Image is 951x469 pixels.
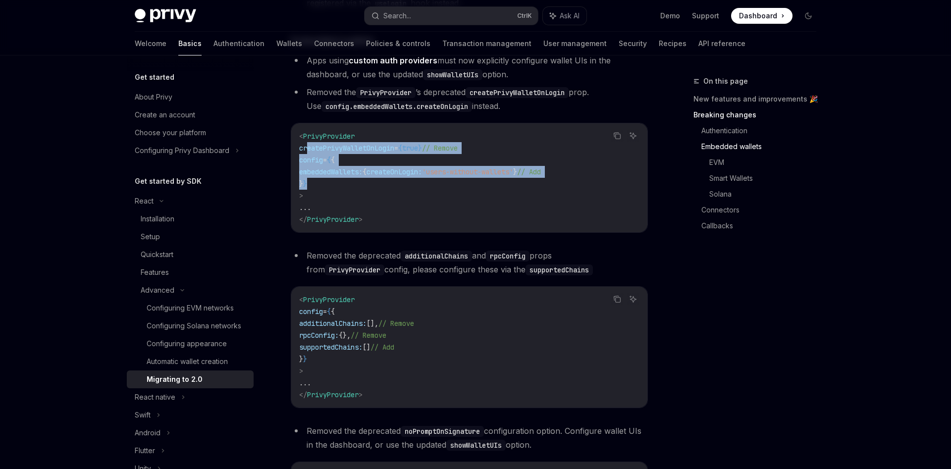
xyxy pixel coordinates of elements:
a: Configuring Solana networks [127,317,254,335]
button: Toggle dark mode [800,8,816,24]
code: createPrivyWalletOnLogin [466,87,569,98]
span: < [299,295,303,304]
a: User management [543,32,607,55]
span: > [359,215,363,224]
a: Configuring EVM networks [127,299,254,317]
a: Recipes [659,32,687,55]
img: dark logo [135,9,196,23]
span: // Remove [378,319,414,328]
span: config [299,156,323,164]
span: PrivyProvider [303,132,355,141]
span: { [331,307,335,316]
span: ... [299,203,311,212]
code: config.embeddedWallets.createOnLogin [321,101,472,112]
span: > [299,366,303,375]
button: Search...CtrlK [365,7,538,25]
span: rpcConfig: [299,331,339,340]
span: { [398,144,402,153]
div: Swift [135,409,151,421]
span: Dashboard [739,11,777,21]
span: { [327,156,331,164]
span: > [359,390,363,399]
button: Ask AI [627,293,639,306]
span: { [327,307,331,316]
a: Support [692,11,719,21]
code: supportedChains [526,264,593,275]
div: Configuring appearance [147,338,227,350]
div: Flutter [135,445,155,457]
span: // Remove [351,331,386,340]
a: Configuring appearance [127,335,254,353]
a: Demo [660,11,680,21]
span: } [513,167,517,176]
a: Solana [709,186,824,202]
a: Connectors [701,202,824,218]
span: createPrivyWalletOnLogin [299,144,394,153]
div: Features [141,266,169,278]
li: Removed the deprecated and props from config, please configure these via the [291,249,648,276]
button: Ask AI [627,129,639,142]
div: React native [135,391,175,403]
a: Quickstart [127,246,254,263]
span: PrivyProvider [307,215,359,224]
a: custom auth providers [349,55,437,66]
code: showWalletUIs [423,69,482,80]
a: Create an account [127,106,254,124]
span: { [363,167,367,176]
span: } [303,355,307,364]
span: </ [299,215,307,224]
a: About Privy [127,88,254,106]
a: Basics [178,32,202,55]
a: Authentication [701,123,824,139]
a: Callbacks [701,218,824,234]
span: 'users-without-wallets' [422,167,513,176]
span: > [299,191,303,200]
a: Automatic wallet creation [127,353,254,370]
a: Choose your platform [127,124,254,142]
span: config [299,307,323,316]
a: API reference [698,32,745,55]
button: Copy the contents from the code block [611,293,624,306]
h5: Get started by SDK [135,175,202,187]
span: embeddedWallets: [299,167,363,176]
a: Setup [127,228,254,246]
span: ... [299,378,311,387]
code: PrivyProvider [356,87,416,98]
span: Apps using must now explicitly configure wallet UIs in the dashboard, or use the updated option. [307,55,611,79]
div: Configuring EVM networks [147,302,234,314]
div: Installation [141,213,174,225]
span: createOnLogin: [367,167,422,176]
span: } [299,355,303,364]
div: Create an account [135,109,195,121]
a: Transaction management [442,32,531,55]
a: Features [127,263,254,281]
span: } [418,144,422,153]
span: Ctrl K [517,12,532,20]
span: On this page [703,75,748,87]
span: [] [363,343,370,352]
span: PrivyProvider [303,295,355,304]
a: Policies & controls [366,32,430,55]
a: Security [619,32,647,55]
span: additionalChains: [299,319,367,328]
button: Copy the contents from the code block [611,129,624,142]
span: // Remove [422,144,458,153]
a: Wallets [276,32,302,55]
a: Installation [127,210,254,228]
code: rpcConfig [486,251,529,261]
span: = [394,144,398,153]
code: additionalChains [401,251,472,261]
span: } [303,179,307,188]
span: // Add [370,343,394,352]
a: Smart Wallets [709,170,824,186]
div: About Privy [135,91,172,103]
li: Removed the deprecated configuration option. Configure wallet UIs in the dashboard, or use the up... [291,424,648,452]
h5: Get started [135,71,174,83]
a: Authentication [213,32,264,55]
a: Welcome [135,32,166,55]
span: } [299,179,303,188]
div: React [135,195,154,207]
button: Ask AI [543,7,586,25]
div: Automatic wallet creation [147,356,228,367]
code: PrivyProvider [325,264,384,275]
